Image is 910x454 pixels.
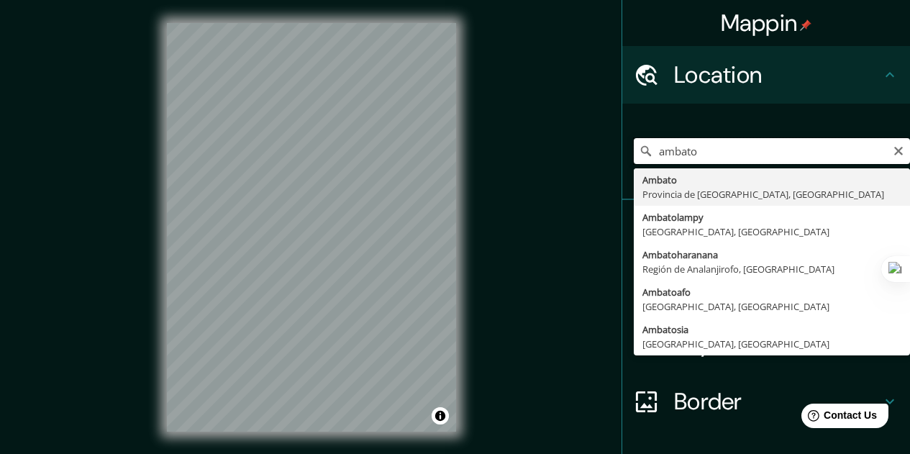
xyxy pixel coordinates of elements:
div: Ambatoafo [642,285,901,299]
input: Pick your city or area [634,138,910,164]
iframe: Help widget launcher [782,398,894,438]
h4: Mappin [721,9,812,37]
div: Ambatolampy [642,210,901,224]
h4: Layout [674,330,881,358]
h4: Location [674,60,881,89]
div: [GEOGRAPHIC_DATA], [GEOGRAPHIC_DATA] [642,224,901,239]
div: Pins [622,200,910,258]
div: Región de Analanjirofo, [GEOGRAPHIC_DATA] [642,262,901,276]
div: Ambato [642,173,901,187]
img: pin-icon.png [800,19,811,31]
div: Style [622,258,910,315]
button: Toggle attribution [432,407,449,425]
canvas: Map [167,23,456,432]
h4: Border [674,387,881,416]
div: Border [622,373,910,430]
div: Location [622,46,910,104]
div: Layout [622,315,910,373]
div: Ambatosia [642,322,901,337]
button: Clear [893,143,904,157]
div: Ambatoharanana [642,248,901,262]
div: [GEOGRAPHIC_DATA], [GEOGRAPHIC_DATA] [642,337,901,351]
div: Provincia de [GEOGRAPHIC_DATA], [GEOGRAPHIC_DATA] [642,187,901,201]
div: [GEOGRAPHIC_DATA], [GEOGRAPHIC_DATA] [642,299,901,314]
